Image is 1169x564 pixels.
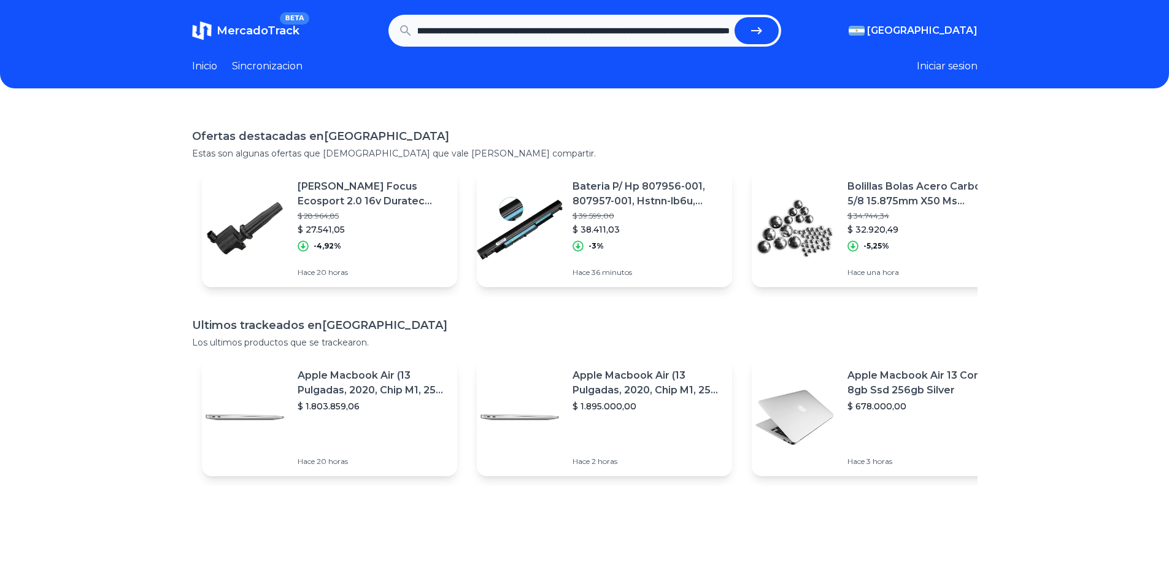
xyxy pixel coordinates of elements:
p: Hace 2 horas [573,457,722,466]
p: -5,25% [863,241,889,251]
p: -3% [588,241,604,251]
button: Iniciar sesion [917,59,978,74]
p: Apple Macbook Air (13 Pulgadas, 2020, Chip M1, 256 Gb De Ssd, 8 Gb De Ram) - Plata [573,368,722,398]
p: $ 1.895.000,00 [573,400,722,412]
p: Bolillas Bolas Acero Carbono 5/8 15.875mm X50 Ms Rodamientos [847,179,997,209]
p: $ 39.599,00 [573,211,722,221]
span: BETA [280,12,309,25]
p: $ 34.744,34 [847,211,997,221]
p: [PERSON_NAME] Focus Ecosport 2.0 16v Duratec 140cv Hellux [298,179,447,209]
img: MercadoTrack [192,21,212,41]
p: Hace 20 horas [298,268,447,277]
p: Hace una hora [847,268,997,277]
a: MercadoTrackBETA [192,21,299,41]
p: Apple Macbook Air 13 Core I5 8gb Ssd 256gb Silver [847,368,997,398]
img: Argentina [849,26,865,36]
h1: Ofertas destacadas en [GEOGRAPHIC_DATA] [192,128,978,145]
p: $ 1.803.859,06 [298,400,447,412]
a: Featured imageApple Macbook Air (13 Pulgadas, 2020, Chip M1, 256 Gb De Ssd, 8 Gb De Ram) - Plata$... [477,358,732,476]
img: Featured image [202,374,288,460]
p: Estas son algunas ofertas que [DEMOGRAPHIC_DATA] que vale [PERSON_NAME] compartir. [192,147,978,160]
p: Hace 36 minutos [573,268,722,277]
img: Featured image [477,374,563,460]
p: Los ultimos productos que se trackearon. [192,336,978,349]
span: [GEOGRAPHIC_DATA] [867,23,978,38]
p: Hace 20 horas [298,457,447,466]
p: $ 678.000,00 [847,400,997,412]
p: Hace 3 horas [847,457,997,466]
span: MercadoTrack [217,24,299,37]
a: Featured imageApple Macbook Air (13 Pulgadas, 2020, Chip M1, 256 Gb De Ssd, 8 Gb De Ram) - Plata$... [202,358,457,476]
p: Apple Macbook Air (13 Pulgadas, 2020, Chip M1, 256 Gb De Ssd, 8 Gb De Ram) - Plata [298,368,447,398]
p: $ 38.411,03 [573,223,722,236]
a: Featured imageApple Macbook Air 13 Core I5 8gb Ssd 256gb Silver$ 678.000,00Hace 3 horas [752,358,1007,476]
a: Featured image[PERSON_NAME] Focus Ecosport 2.0 16v Duratec 140cv Hellux$ 28.964,85$ 27.541,05-4,9... [202,169,457,287]
p: Bateria P/ Hp 807956-001, 807957-001, Hstnn-lb6u, Hstnn-lb6v [573,179,722,209]
h1: Ultimos trackeados en [GEOGRAPHIC_DATA] [192,317,978,334]
button: [GEOGRAPHIC_DATA] [849,23,978,38]
a: Featured imageBolillas Bolas Acero Carbono 5/8 15.875mm X50 Ms Rodamientos$ 34.744,34$ 32.920,49-... [752,169,1007,287]
p: -4,92% [314,241,341,251]
p: $ 27.541,05 [298,223,447,236]
img: Featured image [752,374,838,460]
a: Sincronizacion [232,59,303,74]
img: Featured image [752,185,838,271]
img: Featured image [202,185,288,271]
a: Inicio [192,59,217,74]
p: $ 28.964,85 [298,211,447,221]
p: $ 32.920,49 [847,223,997,236]
a: Featured imageBateria P/ Hp 807956-001, 807957-001, Hstnn-lb6u, Hstnn-lb6v$ 39.599,00$ 38.411,03-... [477,169,732,287]
img: Featured image [477,185,563,271]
